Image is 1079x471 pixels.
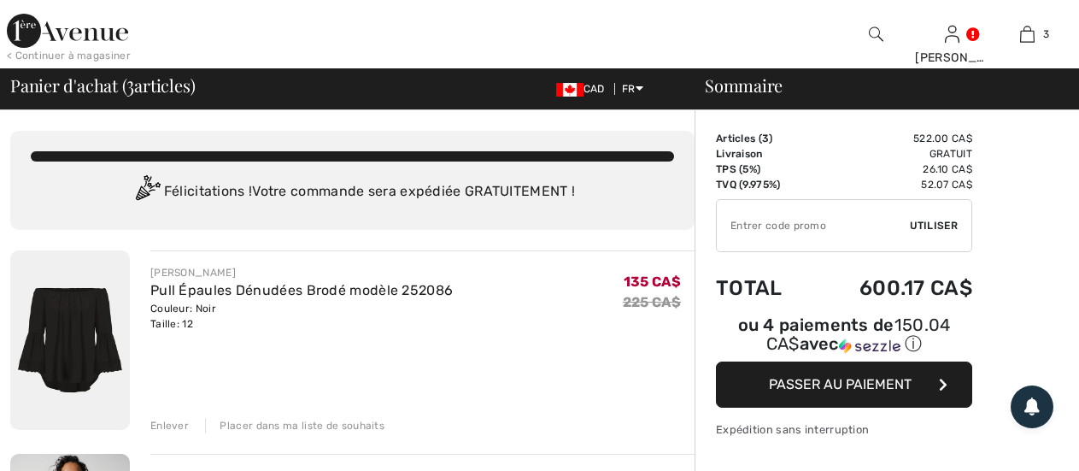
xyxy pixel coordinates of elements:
[1043,26,1049,42] span: 3
[945,26,959,42] a: Se connecter
[126,73,134,95] span: 3
[7,14,128,48] img: 1ère Avenue
[622,83,643,95] span: FR
[716,177,811,192] td: TVQ (9.975%)
[31,175,674,209] div: Félicitations ! Votre commande sera expédiée GRATUITEMENT !
[716,259,811,317] td: Total
[811,259,972,317] td: 600.17 CA$
[684,77,1069,94] div: Sommaire
[811,131,972,146] td: 522.00 CA$
[869,24,883,44] img: recherche
[624,274,681,290] span: 135 CA$
[150,301,453,332] div: Couleur: Noir Taille: 12
[811,162,972,177] td: 26.10 CA$
[811,177,972,192] td: 52.07 CA$
[10,250,130,430] img: Pull Épaules Dénudées Brodé modèle 252086
[717,200,910,251] input: Code promo
[556,83,612,95] span: CAD
[556,83,583,97] img: Canadian Dollar
[7,48,131,63] div: < Continuer à magasiner
[991,24,1064,44] a: 3
[130,175,164,209] img: Congratulation2.svg
[811,146,972,162] td: Gratuit
[716,362,972,408] button: Passer au paiement
[910,218,958,233] span: Utiliser
[623,294,681,310] s: 225 CA$
[716,162,811,177] td: TPS (5%)
[716,421,972,438] div: Expédition sans interruption
[205,418,384,433] div: Placer dans ma liste de souhaits
[150,282,453,298] a: Pull Épaules Dénudées Brodé modèle 252086
[716,317,972,362] div: ou 4 paiements de150.04 CA$avecSezzle Cliquez pour en savoir plus sur Sezzle
[150,418,189,433] div: Enlever
[839,339,900,354] img: Sezzle
[769,376,912,392] span: Passer au paiement
[1020,24,1035,44] img: Mon panier
[945,24,959,44] img: Mes infos
[915,49,988,67] div: [PERSON_NAME]
[10,77,195,94] span: Panier d'achat ( articles)
[766,315,951,354] span: 150.04 CA$
[762,132,769,144] span: 3
[150,265,453,280] div: [PERSON_NAME]
[716,317,972,356] div: ou 4 paiements de avec
[716,146,811,162] td: Livraison
[716,131,811,146] td: Articles ( )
